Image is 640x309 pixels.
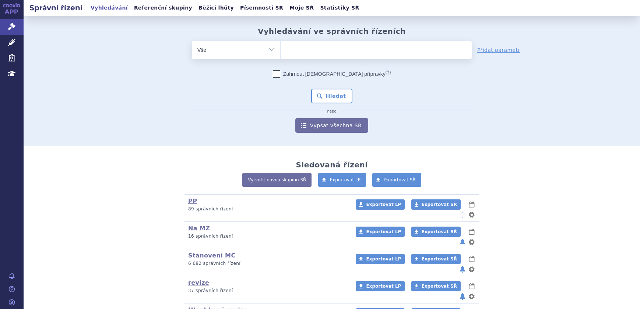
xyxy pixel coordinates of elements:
[411,254,461,264] a: Exportovat SŘ
[422,229,457,234] span: Exportovat SŘ
[188,252,236,259] a: Stanovení MC
[459,238,466,246] button: notifikace
[422,202,457,207] span: Exportovat SŘ
[24,3,88,13] h2: Správní řízení
[384,177,416,182] span: Exportovat SŘ
[188,279,209,286] a: revize
[366,256,401,262] span: Exportovat LP
[468,227,475,236] button: lhůty
[318,173,366,187] a: Exportovat LP
[238,3,285,13] a: Písemnosti SŘ
[468,210,475,219] button: nastavení
[188,225,210,232] a: Na MZ
[324,109,340,114] i: nebo
[366,284,401,289] span: Exportovat LP
[468,200,475,209] button: lhůty
[132,3,194,13] a: Referenční skupiny
[468,265,475,274] button: nastavení
[411,199,461,210] a: Exportovat SŘ
[258,27,406,36] h2: Vyhledávání ve správních řízeních
[296,160,368,169] h2: Sledovaná řízení
[411,281,461,291] a: Exportovat SŘ
[356,281,405,291] a: Exportovat LP
[372,173,421,187] a: Exportovat SŘ
[242,173,312,187] a: Vytvořit novou skupinu SŘ
[468,238,475,246] button: nastavení
[468,255,475,263] button: lhůty
[356,254,405,264] a: Exportovat LP
[366,229,401,234] span: Exportovat LP
[459,210,466,219] button: notifikace
[295,118,368,133] a: Vypsat všechna SŘ
[88,3,130,13] a: Vyhledávání
[356,227,405,237] a: Exportovat LP
[311,89,353,103] button: Hledat
[188,288,346,294] p: 37 správních řízení
[422,284,457,289] span: Exportovat SŘ
[468,282,475,291] button: lhůty
[273,70,391,78] label: Zahrnout [DEMOGRAPHIC_DATA] přípravky
[188,206,346,212] p: 89 správních řízení
[356,199,405,210] a: Exportovat LP
[188,233,346,239] p: 16 správních řízení
[188,198,197,205] a: PP
[330,177,361,182] span: Exportovat LP
[459,292,466,301] button: notifikace
[196,3,236,13] a: Běžící lhůty
[468,292,475,301] button: nastavení
[411,227,461,237] a: Exportovat SŘ
[366,202,401,207] span: Exportovat LP
[188,260,346,267] p: 6 682 správních řízení
[459,265,466,274] button: notifikace
[386,70,391,75] abbr: (?)
[477,46,520,54] a: Přidat parametr
[318,3,361,13] a: Statistiky SŘ
[422,256,457,262] span: Exportovat SŘ
[287,3,316,13] a: Moje SŘ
